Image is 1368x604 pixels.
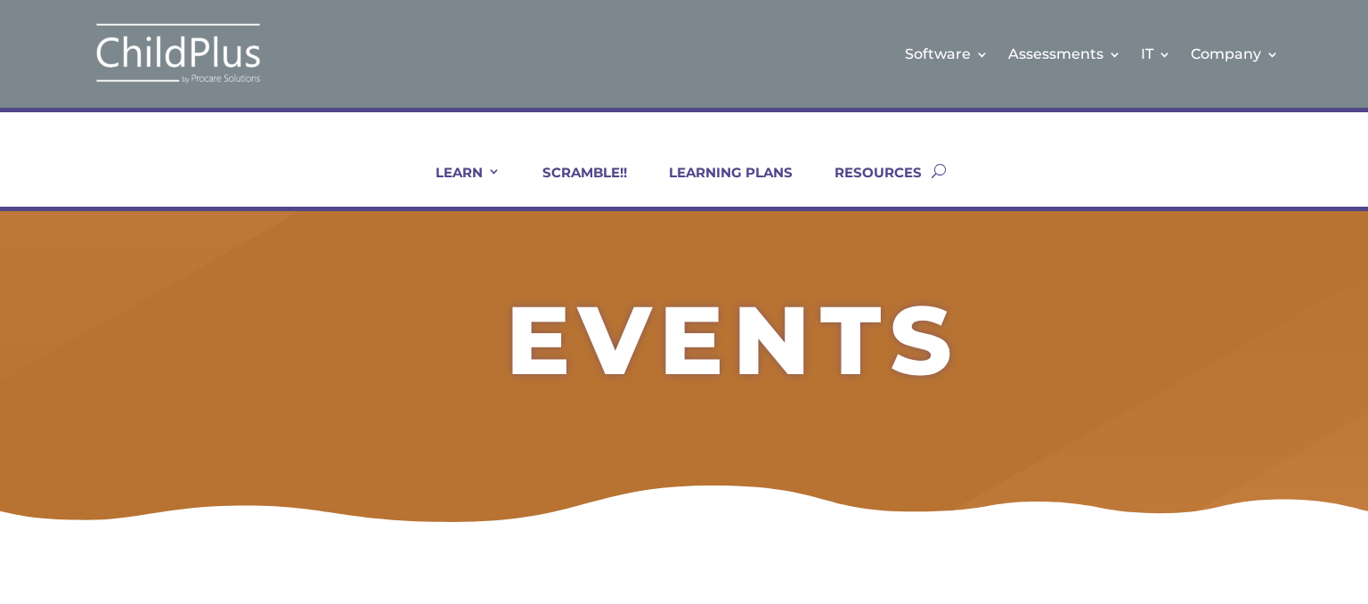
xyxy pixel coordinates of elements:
[1141,18,1171,90] a: IT
[1191,18,1279,90] a: Company
[812,164,922,207] a: RESOURCES
[164,292,1304,397] h2: EVENTS
[647,164,793,207] a: LEARNING PLANS
[520,164,627,207] a: SCRAMBLE!!
[905,18,989,90] a: Software
[1008,18,1121,90] a: Assessments
[413,164,501,207] a: LEARN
